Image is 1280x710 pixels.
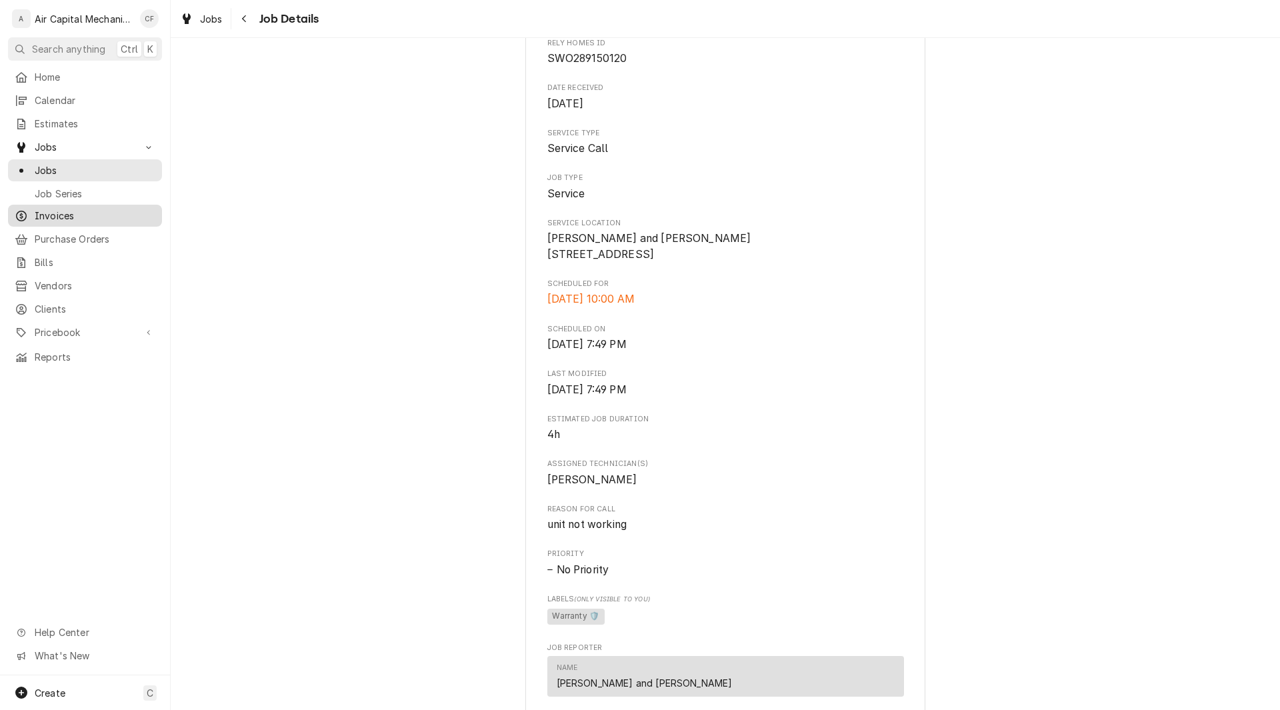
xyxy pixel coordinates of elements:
div: A [12,9,31,28]
span: Estimated Job Duration [547,414,904,425]
a: Home [8,66,162,88]
a: Go to Help Center [8,621,162,643]
a: Reports [8,346,162,368]
div: Scheduled For [547,279,904,307]
span: Scheduled For [547,291,904,307]
span: Invoices [35,209,155,223]
span: Estimated Job Duration [547,427,904,443]
a: Job Series [8,183,162,205]
span: Last Modified [547,382,904,398]
span: Scheduled On [547,337,904,353]
span: Pricebook [35,325,135,339]
div: Assigned Technician(s) [547,459,904,487]
div: Charles Faure's Avatar [140,9,159,28]
span: Reason For Call [547,504,904,515]
button: Search anythingCtrlK [8,37,162,61]
span: What's New [35,649,154,663]
span: (Only Visible to You) [574,595,649,603]
div: Date Received [547,83,904,111]
span: Job Details [255,10,319,28]
span: [DATE] [547,97,584,110]
div: Service Location [547,218,904,263]
span: [object Object] [547,607,904,627]
span: Reason For Call [547,517,904,533]
span: Service Type [547,141,904,157]
div: Reason For Call [547,504,904,533]
span: Last Modified [547,369,904,379]
span: Create [35,687,65,699]
a: Go to What's New [8,645,162,667]
div: Job Reporter List [547,656,904,703]
span: [PERSON_NAME] [547,473,637,486]
div: Job Reporter [547,643,904,703]
span: Calendar [35,93,155,107]
span: Service Call [547,142,609,155]
a: Estimates [8,113,162,135]
a: Jobs [175,8,228,30]
a: Jobs [8,159,162,181]
span: Priority [547,549,904,559]
span: Job Series [35,187,155,201]
span: Priority [547,562,904,578]
span: Assigned Technician(s) [547,472,904,488]
span: [PERSON_NAME] and [PERSON_NAME] [STREET_ADDRESS] [547,232,751,261]
span: Jobs [35,163,155,177]
a: Clients [8,298,162,320]
span: Warranty 🛡️ [547,609,605,625]
a: Calendar [8,89,162,111]
span: Rely Homes ID [547,38,904,49]
span: [DATE] 7:49 PM [547,383,627,396]
button: Navigate back [234,8,255,29]
span: C [147,686,153,700]
span: Labels [547,594,904,605]
span: [DATE] 7:49 PM [547,338,627,351]
div: Estimated Job Duration [547,414,904,443]
a: Bills [8,251,162,273]
a: Purchase Orders [8,228,162,250]
span: Date Received [547,96,904,112]
span: Job Type [547,186,904,202]
div: [object Object] [547,594,904,627]
div: Priority [547,549,904,577]
span: Jobs [200,12,223,26]
span: Service Location [547,231,904,262]
span: Help Center [35,625,154,639]
a: Vendors [8,275,162,297]
span: 4h [547,428,560,441]
span: Vendors [35,279,155,293]
span: K [147,42,153,56]
div: Air Capital Mechanical [35,12,133,26]
span: Purchase Orders [35,232,155,246]
span: Reports [35,350,155,364]
div: Rely Homes ID [547,38,904,67]
div: Service Type [547,128,904,157]
div: No Priority [547,562,904,578]
span: Scheduled For [547,279,904,289]
span: Ctrl [121,42,138,56]
span: Home [35,70,155,84]
span: Search anything [32,42,105,56]
span: Service [547,187,585,200]
span: Jobs [35,140,135,154]
span: [DATE] 10:00 AM [547,293,635,305]
span: Job Type [547,173,904,183]
div: Name [557,663,578,673]
span: Rely Homes ID [547,51,904,67]
span: Scheduled On [547,324,904,335]
span: unit not working [547,518,627,531]
div: Scheduled On [547,324,904,353]
span: Service Type [547,128,904,139]
span: Service Location [547,218,904,229]
span: Assigned Technician(s) [547,459,904,469]
div: Name [557,663,733,689]
div: Last Modified [547,369,904,397]
a: Go to Jobs [8,136,162,158]
span: Clients [35,302,155,316]
span: Bills [35,255,155,269]
span: Estimates [35,117,155,131]
div: Contact [547,656,904,697]
a: Invoices [8,205,162,227]
div: [PERSON_NAME] and [PERSON_NAME] [557,676,733,690]
span: Job Reporter [547,643,904,653]
a: Go to Pricebook [8,321,162,343]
